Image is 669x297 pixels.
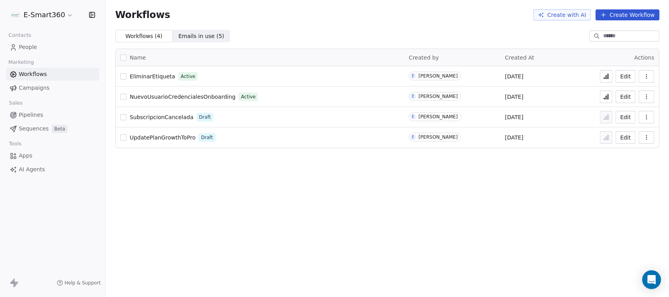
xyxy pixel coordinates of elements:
span: Contacts [5,29,34,41]
a: Pipelines [6,109,99,121]
a: Help & Support [57,280,101,286]
a: SubscripcionCancelada [130,113,194,121]
button: Edit [616,111,636,123]
a: People [6,41,99,54]
button: Edit [616,131,636,144]
span: Workflows [115,9,170,20]
a: UpdatePlanGrowthToPro [130,134,196,141]
span: Apps [19,152,33,160]
img: -.png [11,10,20,20]
span: Beta [52,125,67,133]
span: [DATE] [505,72,524,80]
button: Create with AI [533,9,591,20]
span: Sequences [19,125,49,133]
span: Tools [5,138,25,150]
button: Edit [616,70,636,83]
span: Created by [409,54,439,61]
span: Created At [505,54,535,61]
div: [PERSON_NAME] [419,73,458,79]
span: Active [241,93,256,100]
span: NuevoUsuarioCredencialesOnboarding [130,94,236,100]
div: Open Intercom Messenger [642,270,661,289]
a: NuevoUsuarioCredencialesOnboarding [130,93,236,101]
a: SequencesBeta [6,122,99,135]
span: SubscripcionCancelada [130,114,194,120]
span: Sales [5,97,26,109]
div: [PERSON_NAME] [419,134,458,140]
div: [PERSON_NAME] [419,114,458,120]
span: Pipelines [19,111,43,119]
a: EliminarEtiqueta [130,72,175,80]
span: Active [181,73,195,80]
button: E-Smart360 [9,8,75,22]
span: Marketing [5,56,37,68]
a: Apps [6,149,99,162]
div: [PERSON_NAME] [419,94,458,99]
span: [DATE] [505,93,524,101]
span: People [19,43,37,51]
a: Workflows [6,68,99,81]
span: AI Agents [19,165,45,174]
span: [DATE] [505,134,524,141]
a: Campaigns [6,81,99,94]
button: Create Workflow [596,9,660,20]
span: Draft [201,134,213,141]
a: AI Agents [6,163,99,176]
span: Actions [635,54,654,61]
span: UpdatePlanGrowthToPro [130,134,196,141]
span: Campaigns [19,84,49,92]
span: Draft [199,114,211,121]
div: E [412,114,414,120]
div: E [412,73,414,79]
button: Edit [616,91,636,103]
span: Help & Support [65,280,101,286]
span: E-Smart360 [24,10,65,20]
div: E [412,93,414,100]
span: Workflows [19,70,47,78]
div: E [412,134,414,140]
span: Emails in use ( 5 ) [178,32,224,40]
span: [DATE] [505,113,524,121]
span: Name [130,54,146,62]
